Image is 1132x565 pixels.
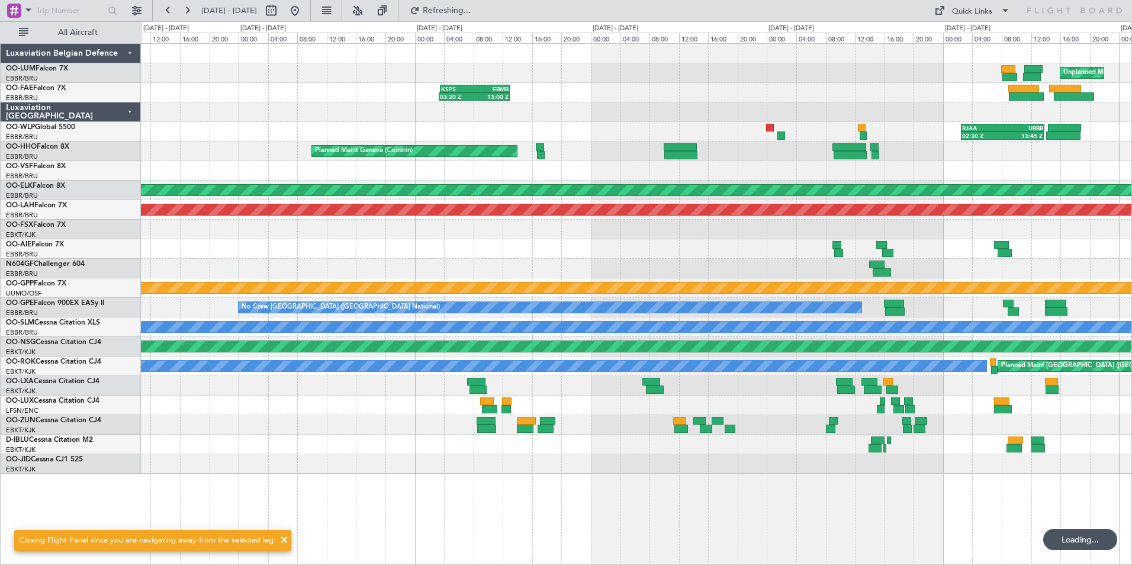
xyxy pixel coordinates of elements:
[143,24,189,34] div: [DATE] - [DATE]
[6,348,36,357] a: EBKT/KJK
[503,33,532,43] div: 12:00
[1031,33,1061,43] div: 12:00
[6,65,68,72] a: OO-LUMFalcon 7X
[6,465,36,474] a: EBKT/KJK
[6,241,64,248] a: OO-AIEFalcon 7X
[444,33,474,43] div: 04:00
[6,339,36,346] span: OO-NSG
[768,24,814,34] div: [DATE] - [DATE]
[6,436,93,444] a: D-IBLUCessna Citation M2
[6,152,38,161] a: EBBR/BRU
[6,358,101,365] a: OO-ROKCessna Citation CJ4
[6,202,67,209] a: OO-LAHFalcon 7X
[6,65,36,72] span: OO-LUM
[6,163,33,170] span: OO-VSF
[180,33,210,43] div: 16:00
[1043,529,1117,550] div: Loading...
[6,261,34,268] span: N604GF
[6,133,38,142] a: EBBR/BRU
[6,172,38,181] a: EBBR/BRU
[6,261,85,268] a: N604GFChallenger 604
[826,33,856,43] div: 08:00
[6,94,38,102] a: EBBR/BRU
[1002,124,1043,131] div: UBBB
[240,24,286,34] div: [DATE] - [DATE]
[1090,33,1120,43] div: 20:00
[6,319,100,326] a: OO-SLMCessna Citation XLS
[150,33,180,43] div: 12:00
[385,33,415,43] div: 20:00
[6,309,38,317] a: EBBR/BRU
[972,33,1002,43] div: 04:00
[13,23,128,42] button: All Aircraft
[6,456,31,463] span: OO-JID
[6,436,29,444] span: D-IBLU
[415,33,445,43] div: 00:00
[1002,132,1043,139] div: 13:45 Z
[6,280,66,287] a: OO-GPPFalcon 7X
[6,211,38,220] a: EBBR/BRU
[31,28,125,37] span: All Aircraft
[201,5,257,16] span: [DATE] - [DATE]
[6,378,99,385] a: OO-LXACessna Citation CJ4
[796,33,826,43] div: 04:00
[962,132,1002,139] div: 02:30 Z
[593,24,638,34] div: [DATE] - [DATE]
[6,387,36,396] a: EBKT/KJK
[6,417,36,424] span: OO-ZUN
[6,85,66,92] a: OO-FAEFalcon 7X
[962,124,1002,131] div: RJAA
[620,33,650,43] div: 04:00
[738,33,767,43] div: 20:00
[36,2,104,20] input: Trip Number
[6,339,101,346] a: OO-NSGCessna Citation CJ4
[591,33,620,43] div: 00:00
[6,367,36,376] a: EBKT/KJK
[952,6,992,18] div: Quick Links
[6,230,36,239] a: EBKT/KJK
[19,535,274,547] div: Closing Flight Panel since you are navigating away from the selected leg
[1060,33,1090,43] div: 16:00
[6,221,33,229] span: OO-FSX
[422,7,472,15] span: Refreshing...
[6,445,36,454] a: EBKT/KJK
[6,378,34,385] span: OO-LXA
[474,33,503,43] div: 08:00
[6,358,36,365] span: OO-ROK
[242,298,440,316] div: No Crew [GEOGRAPHIC_DATA] ([GEOGRAPHIC_DATA] National)
[914,33,943,43] div: 20:00
[532,33,562,43] div: 16:00
[268,33,298,43] div: 04:00
[441,85,475,92] div: KSPS
[767,33,796,43] div: 00:00
[6,124,35,131] span: OO-WLP
[6,124,75,131] a: OO-WLPGlobal 5500
[327,33,356,43] div: 12:00
[6,85,33,92] span: OO-FAE
[855,33,885,43] div: 12:00
[6,143,69,150] a: OO-HHOFalcon 8X
[6,328,38,337] a: EBBR/BRU
[6,426,36,435] a: EBKT/KJK
[6,74,38,83] a: EBBR/BRU
[679,33,709,43] div: 12:00
[6,182,65,190] a: OO-ELKFalcon 8X
[404,1,475,20] button: Refreshing...
[6,269,38,278] a: EBBR/BRU
[6,289,41,298] a: UUMO/OSF
[561,33,591,43] div: 20:00
[6,417,101,424] a: OO-ZUNCessna Citation CJ4
[945,24,990,34] div: [DATE] - [DATE]
[6,280,34,287] span: OO-GPP
[475,85,509,92] div: EBMB
[6,191,38,200] a: EBBR/BRU
[6,397,34,405] span: OO-LUX
[885,33,914,43] div: 16:00
[356,33,385,43] div: 16:00
[6,406,38,415] a: LFSN/ENC
[1002,33,1031,43] div: 08:00
[6,221,66,229] a: OO-FSXFalcon 7X
[210,33,239,43] div: 20:00
[6,250,38,259] a: EBBR/BRU
[417,24,462,34] div: [DATE] - [DATE]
